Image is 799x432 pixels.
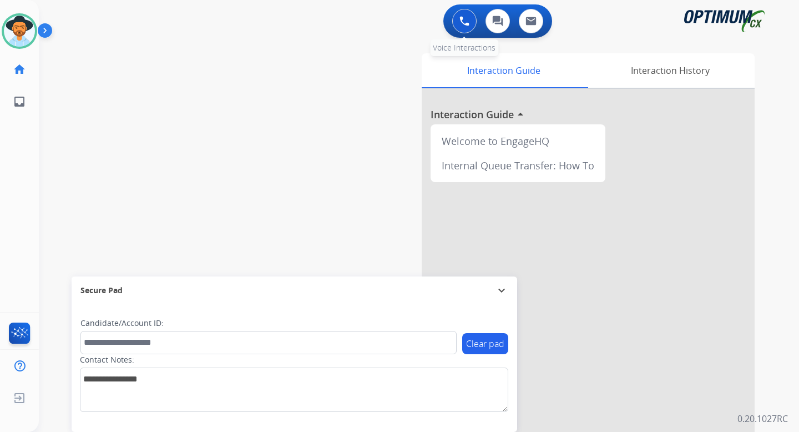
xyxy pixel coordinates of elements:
[13,95,26,108] mat-icon: inbox
[435,153,601,178] div: Internal Queue Transfer: How To
[80,285,123,296] span: Secure Pad
[737,412,788,425] p: 0.20.1027RC
[13,63,26,76] mat-icon: home
[80,354,134,365] label: Contact Notes:
[433,42,495,53] span: Voice Interactions
[4,16,35,47] img: avatar
[80,318,164,329] label: Candidate/Account ID:
[422,53,585,88] div: Interaction Guide
[435,129,601,153] div: Welcome to EngageHQ
[495,284,508,297] mat-icon: expand_more
[585,53,755,88] div: Interaction History
[462,333,508,354] button: Clear pad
